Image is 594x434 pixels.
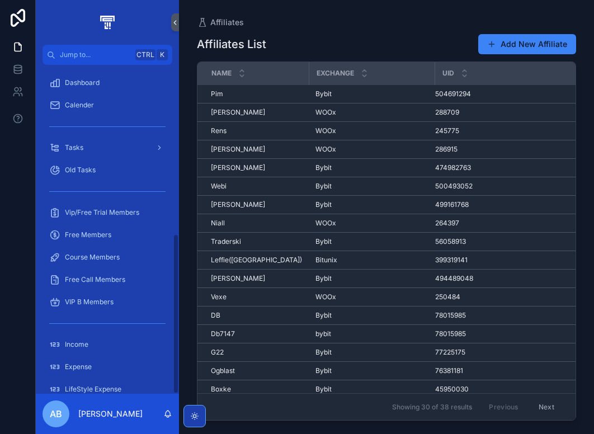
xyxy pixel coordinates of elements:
[315,163,332,172] span: Bybit
[210,17,244,28] span: Affiliates
[315,108,428,117] a: WOOx
[435,237,579,246] a: 56058913
[315,366,332,375] span: Bybit
[315,237,332,246] span: Bybit
[435,348,579,357] a: 77225175
[315,126,428,135] a: WOOx
[435,163,579,172] a: 474982763
[315,126,336,135] span: WOOx
[135,49,155,60] span: Ctrl
[43,292,172,312] a: VIP B Members
[315,200,332,209] span: Bybit
[43,73,172,93] a: Dashboard
[65,208,139,217] span: Vip/Free Trial Members
[435,366,579,375] a: 76381181
[435,293,460,301] span: 250484
[211,274,302,283] a: [PERSON_NAME]
[197,17,244,28] a: Affiliates
[435,145,579,154] a: 286915
[65,78,100,87] span: Dashboard
[315,293,428,301] a: WOOx
[211,366,235,375] span: Ogblast
[435,89,579,98] a: 504691294
[211,108,302,117] a: [PERSON_NAME]
[315,256,428,265] a: Bitunix
[65,166,96,174] span: Old Tasks
[211,126,227,135] span: Rens
[315,163,428,172] a: Bybit
[435,366,463,375] span: 76381181
[211,366,302,375] a: Ogblast
[211,329,235,338] span: Db7147
[43,95,172,115] a: Calender
[211,182,227,191] span: Webi
[50,407,62,421] span: AB
[211,329,302,338] a: Db7147
[315,329,428,338] a: bybit
[65,230,111,239] span: Free Members
[315,145,428,154] a: WOOx
[197,36,266,52] h1: Affiliates List
[211,237,302,246] a: Traderski
[435,385,579,394] a: 45950030
[315,219,336,228] span: WOOx
[211,219,225,228] span: Niall
[211,256,302,265] a: Leffie([GEOGRAPHIC_DATA])
[435,108,579,117] a: 288709
[211,311,220,320] span: DB
[211,237,241,246] span: Traderski
[211,145,302,154] a: [PERSON_NAME]
[211,311,302,320] a: DB
[435,274,579,283] a: 494489048
[211,293,227,301] span: Vexe
[435,219,579,228] a: 264397
[211,163,302,172] a: [PERSON_NAME]
[315,385,332,394] span: Bybit
[435,219,459,228] span: 264397
[435,126,579,135] a: 245775
[43,202,172,223] a: Vip/Free Trial Members
[315,366,428,375] a: Bybit
[435,182,473,191] span: 500493052
[435,348,465,357] span: 77225175
[315,274,332,283] span: Bybit
[315,89,428,98] a: Bybit
[43,247,172,267] a: Course Members
[65,298,114,306] span: VIP B Members
[211,274,265,283] span: [PERSON_NAME]
[60,50,131,59] span: Jump to...
[435,311,466,320] span: 78015985
[435,311,579,320] a: 78015985
[211,348,302,357] a: G22
[315,274,428,283] a: Bybit
[435,163,471,172] span: 474982763
[211,89,223,98] span: Pim
[315,145,336,154] span: WOOx
[65,101,94,110] span: Calender
[65,275,125,284] span: Free Call Members
[43,138,172,158] a: Tasks
[315,219,428,228] a: WOOx
[211,348,224,357] span: G22
[211,145,265,154] span: [PERSON_NAME]
[211,219,302,228] a: Niall
[43,45,172,65] button: Jump to...CtrlK
[315,256,337,265] span: Bitunix
[315,311,332,320] span: Bybit
[435,89,471,98] span: 504691294
[435,108,459,117] span: 288709
[315,108,336,117] span: WOOx
[211,385,302,394] a: Boxke
[315,89,332,98] span: Bybit
[43,225,172,245] a: Free Members
[435,256,468,265] span: 399319141
[478,34,576,54] button: Add New Affiliate
[78,408,143,419] p: [PERSON_NAME]
[65,362,92,371] span: Expense
[435,237,466,246] span: 56058913
[315,311,428,320] a: Bybit
[211,200,302,209] a: [PERSON_NAME]
[211,89,302,98] a: Pim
